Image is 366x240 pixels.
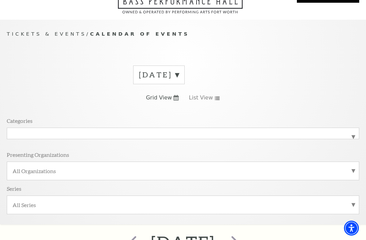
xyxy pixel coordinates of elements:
p: Categories [7,117,33,124]
span: List View [189,94,213,101]
div: Accessibility Menu [344,221,359,236]
span: Calendar of Events [90,31,189,37]
span: Tickets & Events [7,31,86,37]
p: Presenting Organizations [7,151,69,158]
span: Grid View [146,94,172,101]
label: All Series [13,201,353,208]
label: All Organizations [13,167,353,174]
p: Series [7,185,21,192]
label: [DATE] [139,70,179,80]
p: / [7,30,359,38]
